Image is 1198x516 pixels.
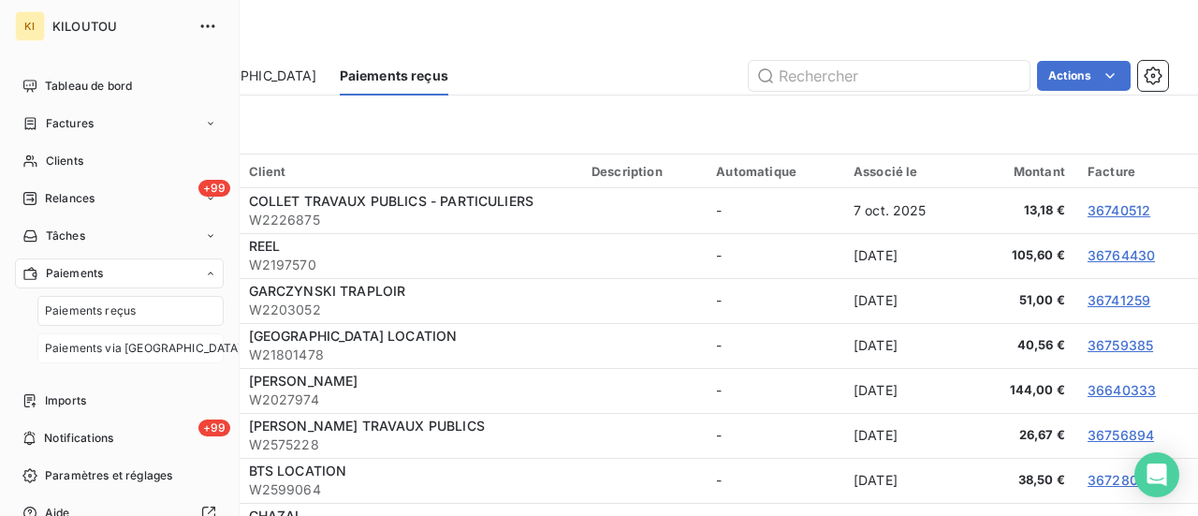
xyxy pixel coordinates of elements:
[705,233,842,278] td: -
[249,256,570,274] span: W2197570
[1037,61,1131,91] button: Actions
[45,392,86,409] span: Imports
[705,458,842,503] td: -
[981,336,1065,355] span: 40,56 €
[46,265,103,282] span: Paiements
[842,323,970,368] td: [DATE]
[45,302,136,319] span: Paiements reçus
[981,201,1065,220] span: 13,18 €
[52,19,187,34] span: KILOUTOU
[854,164,958,179] div: Associé le
[705,368,842,413] td: -
[340,66,448,85] span: Paiements reçus
[981,381,1065,400] span: 144,00 €
[198,420,230,436] span: +99
[249,238,281,254] span: REEL
[842,233,970,278] td: [DATE]
[46,228,85,244] span: Tâches
[1088,427,1154,443] a: 36756894
[249,164,570,179] div: Client
[198,180,230,197] span: +99
[842,413,970,458] td: [DATE]
[981,246,1065,265] span: 105,60 €
[705,413,842,458] td: -
[842,188,970,233] td: 7 oct. 2025
[842,368,970,413] td: [DATE]
[1134,452,1179,497] div: Open Intercom Messenger
[842,278,970,323] td: [DATE]
[1088,382,1156,398] a: 36640333
[705,278,842,323] td: -
[44,430,113,447] span: Notifications
[249,283,406,299] span: GARCZYNSKI TRAPLOIR
[45,190,95,207] span: Relances
[592,164,694,179] div: Description
[249,373,358,389] span: [PERSON_NAME]
[249,193,534,209] span: COLLET TRAVAUX PUBLICS - PARTICULIERS
[249,211,570,229] span: W2226875
[749,61,1030,91] input: Rechercher
[981,164,1065,179] div: Montant
[981,471,1065,490] span: 38,50 €
[249,418,485,434] span: [PERSON_NAME] TRAVAUX PUBLICS
[15,11,45,41] div: KI
[45,340,242,357] span: Paiements via [GEOGRAPHIC_DATA]
[249,301,570,319] span: W2203052
[705,188,842,233] td: -
[1088,292,1150,308] a: 36741259
[249,480,570,499] span: W2599064
[981,291,1065,310] span: 51,00 €
[249,346,570,364] span: W21801478
[46,153,83,170] span: Clients
[249,463,347,479] span: BTS LOCATION
[46,115,94,132] span: Factures
[705,323,842,368] td: -
[1088,247,1155,263] a: 36764430
[1088,472,1154,488] a: 36728052
[981,426,1065,445] span: 26,67 €
[716,164,831,179] div: Automatique
[1088,202,1150,218] a: 36740512
[249,435,570,454] span: W2575228
[1088,337,1153,353] a: 36759385
[249,391,570,409] span: W2027974
[45,78,132,95] span: Tableau de bord
[842,458,970,503] td: [DATE]
[45,467,172,484] span: Paramètres et réglages
[249,328,458,344] span: [GEOGRAPHIC_DATA] LOCATION
[1088,164,1187,179] div: Facture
